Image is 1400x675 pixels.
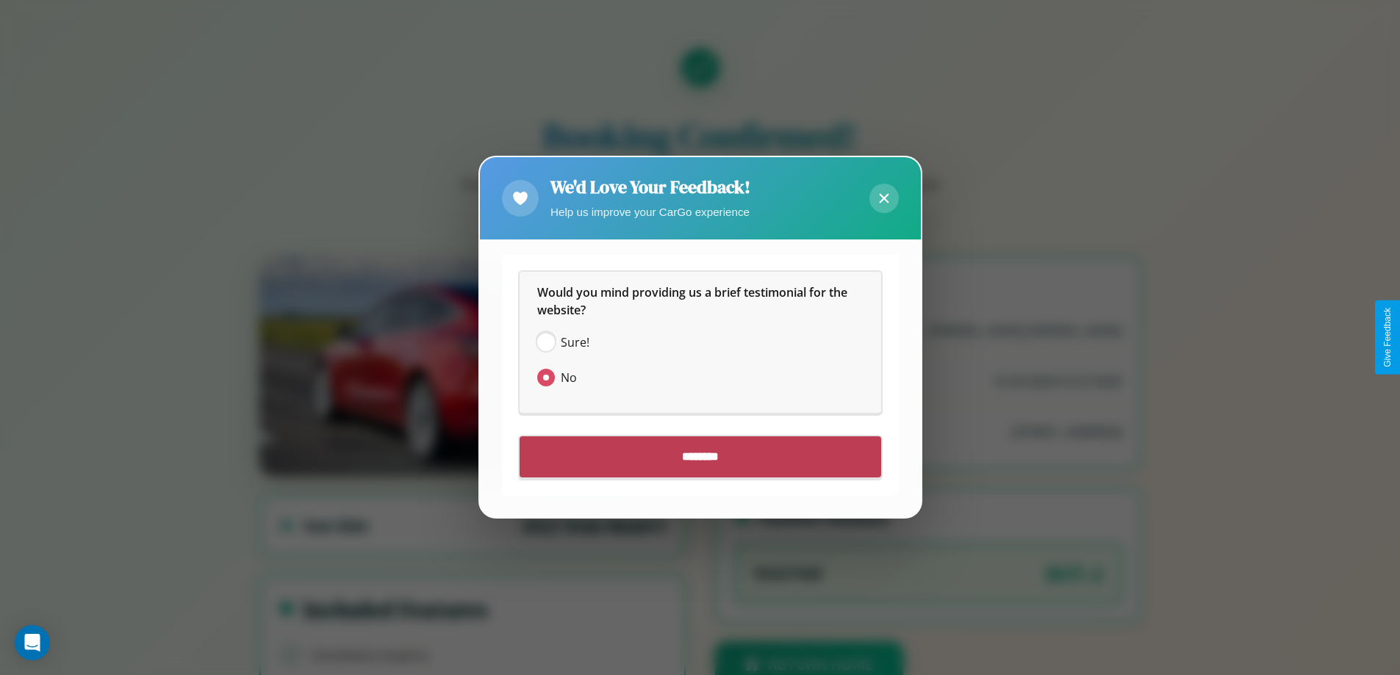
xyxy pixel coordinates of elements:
div: Give Feedback [1382,308,1393,367]
div: Open Intercom Messenger [15,625,50,660]
span: No [561,369,577,387]
span: Sure! [561,334,589,352]
h2: We'd Love Your Feedback! [550,175,750,199]
span: Would you mind providing us a brief testimonial for the website? [537,285,850,319]
p: Help us improve your CarGo experience [550,202,750,222]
